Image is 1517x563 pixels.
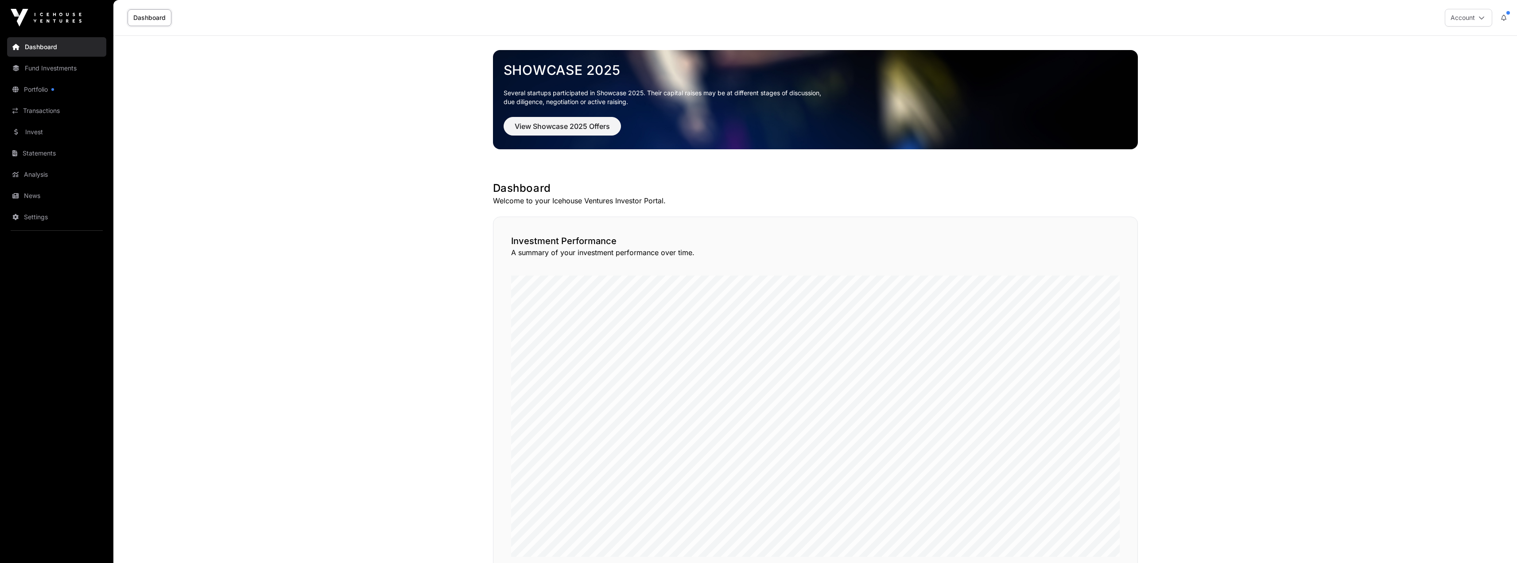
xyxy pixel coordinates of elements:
a: Fund Investments [7,58,106,78]
a: Settings [7,207,106,227]
h2: Investment Performance [511,235,1120,247]
a: Transactions [7,101,106,120]
a: Dashboard [128,9,171,26]
button: Account [1445,9,1492,27]
p: A summary of your investment performance over time. [511,247,1120,258]
a: Analysis [7,165,106,184]
img: Showcase 2025 [493,50,1138,149]
h1: Dashboard [493,181,1138,195]
a: Statements [7,144,106,163]
a: News [7,186,106,206]
a: Dashboard [7,37,106,57]
button: View Showcase 2025 Offers [504,117,621,136]
a: Invest [7,122,106,142]
span: View Showcase 2025 Offers [515,121,610,132]
p: Several startups participated in Showcase 2025. Their capital raises may be at different stages o... [504,89,1127,106]
p: Welcome to your Icehouse Ventures Investor Portal. [493,195,1138,206]
img: Icehouse Ventures Logo [11,9,81,27]
a: Portfolio [7,80,106,99]
a: View Showcase 2025 Offers [504,126,621,135]
iframe: Chat Widget [1473,520,1517,563]
a: Showcase 2025 [504,62,1127,78]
